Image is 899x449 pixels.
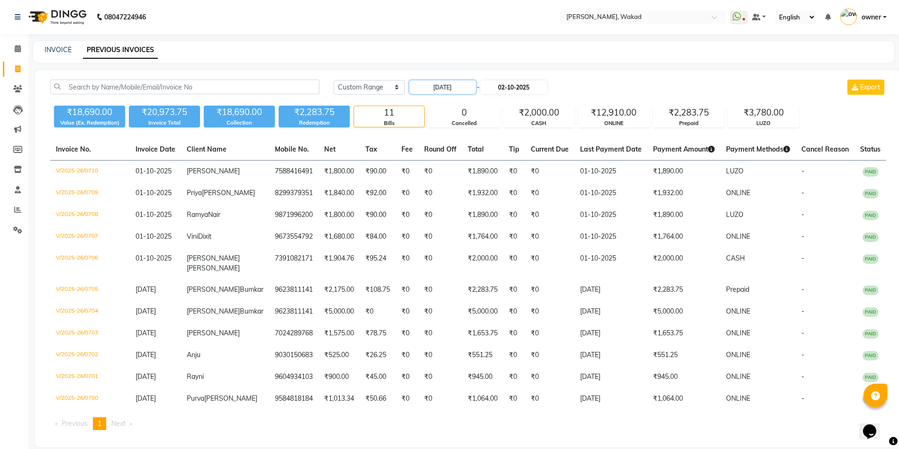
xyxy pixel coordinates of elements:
[187,254,240,262] span: [PERSON_NAME]
[396,388,418,410] td: ₹0
[726,167,744,175] span: LUZO
[728,119,799,127] div: LUZO
[129,106,200,119] div: ₹20,973.75
[136,145,175,153] span: Invoice Date
[647,226,720,248] td: ₹1,764.00
[429,106,499,119] div: 0
[574,182,647,204] td: 01-10-2025
[504,106,574,119] div: ₹2,000.00
[50,226,130,248] td: V/2025-26/0707
[279,106,350,119] div: ₹2,283.75
[503,204,525,226] td: ₹0
[863,351,879,360] span: PAID
[801,167,804,175] span: -
[726,254,745,262] span: CASH
[726,394,750,403] span: ONLINE
[269,248,318,279] td: 7391082171
[477,82,480,92] span: -
[187,232,198,241] span: Vini
[504,119,574,127] div: CASH
[269,204,318,226] td: 9871996200
[801,329,804,337] span: -
[54,106,125,119] div: ₹18,690.00
[801,189,804,197] span: -
[654,106,724,119] div: ₹2,283.75
[647,204,720,226] td: ₹1,890.00
[503,161,525,183] td: ₹0
[574,279,647,301] td: [DATE]
[574,226,647,248] td: 01-10-2025
[83,42,158,59] a: PREVIOUS INVOICES
[860,83,880,91] span: Export
[525,279,574,301] td: ₹0
[574,366,647,388] td: [DATE]
[859,411,890,440] iframe: chat widget
[98,419,101,428] span: 1
[503,279,525,301] td: ₹0
[801,145,849,153] span: Cancel Reason
[269,301,318,323] td: 9623811141
[503,226,525,248] td: ₹0
[50,279,130,301] td: V/2025-26/0705
[204,106,275,119] div: ₹18,690.00
[396,344,418,366] td: ₹0
[863,211,879,220] span: PAID
[574,388,647,410] td: [DATE]
[503,366,525,388] td: ₹0
[525,182,574,204] td: ₹0
[396,279,418,301] td: ₹0
[50,417,886,430] nav: Pagination
[726,372,750,381] span: ONLINE
[104,4,146,30] b: 08047224946
[647,366,720,388] td: ₹945.00
[647,161,720,183] td: ₹1,890.00
[187,210,208,219] span: Ramya
[50,248,130,279] td: V/2025-26/0706
[136,372,156,381] span: [DATE]
[204,394,257,403] span: [PERSON_NAME]
[279,119,350,127] div: Redemption
[187,307,240,315] span: [PERSON_NAME]
[136,232,172,241] span: 01-10-2025
[481,81,547,94] input: End Date
[801,350,804,359] span: -
[62,419,88,428] span: Previous
[365,145,377,153] span: Tax
[847,80,884,95] button: Export
[354,106,424,119] div: 11
[647,301,720,323] td: ₹5,000.00
[462,248,503,279] td: ₹2,000.00
[187,329,240,337] span: [PERSON_NAME]
[801,254,804,262] span: -
[275,145,309,153] span: Mobile No.
[318,344,360,366] td: ₹525.00
[418,279,462,301] td: ₹0
[269,182,318,204] td: 8299379351
[187,350,200,359] span: Anju
[647,248,720,279] td: ₹2,000.00
[525,161,574,183] td: ₹0
[726,232,750,241] span: ONLINE
[269,161,318,183] td: 7588416491
[418,182,462,204] td: ₹0
[726,145,790,153] span: Payment Methods
[418,388,462,410] td: ₹0
[503,344,525,366] td: ₹0
[318,366,360,388] td: ₹900.00
[50,344,130,366] td: V/2025-26/0702
[863,167,879,177] span: PAID
[726,189,750,197] span: ONLINE
[863,233,879,242] span: PAID
[396,226,418,248] td: ₹0
[354,119,424,127] div: Bills
[726,329,750,337] span: ONLINE
[574,323,647,344] td: [DATE]
[318,388,360,410] td: ₹1,013.34
[396,182,418,204] td: ₹0
[462,344,503,366] td: ₹551.25
[360,366,396,388] td: ₹45.00
[45,45,72,54] a: INVOICE
[801,285,804,294] span: -
[525,301,574,323] td: ₹0
[136,167,172,175] span: 01-10-2025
